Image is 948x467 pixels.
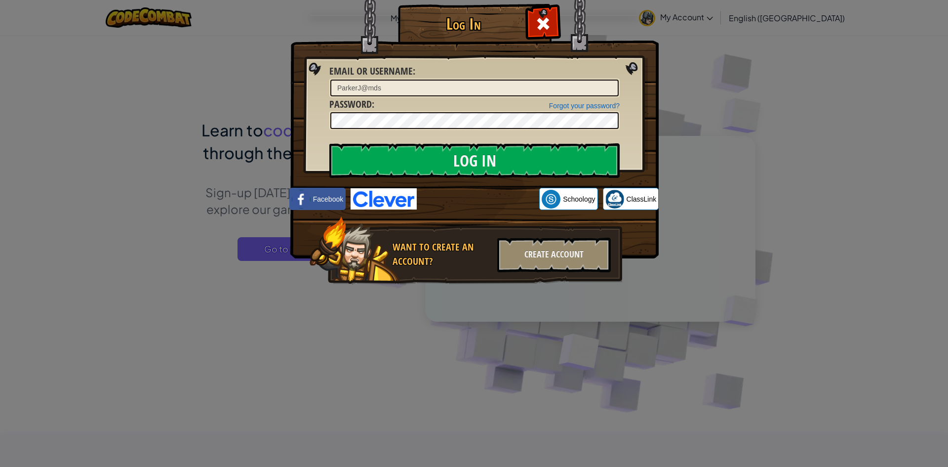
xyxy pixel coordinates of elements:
[497,238,611,272] div: Create Account
[329,97,374,112] label: :
[549,102,620,110] a: Forgot your password?
[351,188,417,210] img: clever-logo-blue.png
[393,240,491,268] div: Want to create an account?
[329,143,620,178] input: Log In
[313,194,343,204] span: Facebook
[329,64,413,78] span: Email or Username
[329,64,415,79] label: :
[400,15,526,33] h1: Log In
[417,188,539,210] iframe: Sign in with Google Button
[542,190,560,209] img: schoology.png
[563,194,595,204] span: Schoology
[627,194,657,204] span: ClassLink
[605,190,624,209] img: classlink-logo-small.png
[292,190,311,209] img: facebook_small.png
[329,97,372,111] span: Password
